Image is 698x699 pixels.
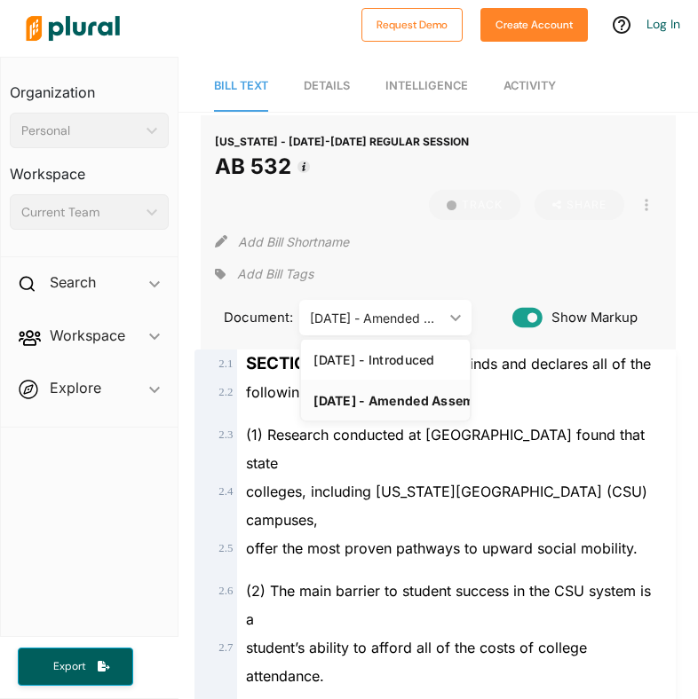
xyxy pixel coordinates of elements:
button: Add Bill Shortname [238,227,349,255]
button: Track [429,190,520,220]
span: Intelligence [385,79,468,92]
span: 2 . 1 [218,357,233,370]
span: 2 . 7 [218,641,233,654]
a: [DATE] - Amended Assembly [301,380,469,420]
a: Intelligence [385,61,468,112]
span: 2 . 3 [218,428,233,441]
span: (2) The main barrier to student success in the CSU system is a [246,582,651,628]
span: student’s ability to afford all of the costs of college attendance. [246,639,587,685]
button: Share [527,190,632,220]
span: Show Markup [543,308,638,327]
a: Log In [646,16,680,32]
a: Bill Text [214,61,268,112]
span: offer the most proven pathways to upward social mobility. [246,539,638,557]
button: Request Demo [361,8,463,42]
div: [DATE] - Introduced [313,352,456,367]
h1: AB 532 [215,151,469,183]
a: Activity [504,61,556,112]
span: Activity [504,79,556,92]
span: Bill Text [214,79,268,92]
span: 2 . 5 [218,542,233,554]
div: [DATE] - Amended Assembly [310,309,442,327]
div: Current Team [21,203,139,222]
h3: Organization [10,67,169,106]
span: Export [41,659,98,674]
a: Create Account [480,14,588,33]
span: Document: [215,308,277,327]
a: [DATE] - Introduced [301,339,469,380]
h3: Workspace [10,148,169,187]
button: Share [535,190,625,220]
a: Request Demo [361,14,463,33]
span: colleges, including [US_STATE][GEOGRAPHIC_DATA] (CSU) campuses, [246,483,647,529]
span: [US_STATE] - [DATE]-[DATE] REGULAR SESSION [215,135,469,148]
h2: Search [50,272,96,292]
strong: SECTION 1. [246,353,335,373]
div: [DATE] - Amended Assembly [313,393,456,408]
div: Add tags [215,261,313,287]
span: (a) The Legislature finds and declares all of the [246,355,651,373]
a: Details [304,61,350,112]
span: 2 . 6 [218,585,233,597]
span: following: [246,383,313,401]
button: Export [18,648,133,686]
button: Create Account [480,8,588,42]
span: (1) Research conducted at [GEOGRAPHIC_DATA] found that state [246,426,645,472]
div: Tooltip anchor [296,159,312,175]
span: Add Bill Tags [237,265,313,283]
span: 2 . 2 [218,386,233,398]
div: Personal [21,122,139,140]
span: 2 . 4 [218,485,233,498]
span: Details [304,79,350,92]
